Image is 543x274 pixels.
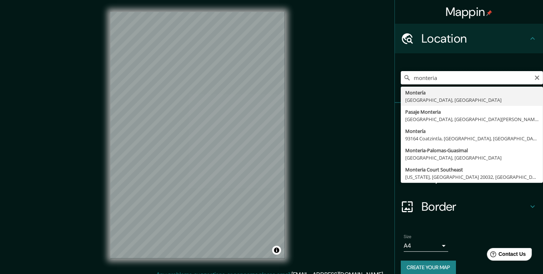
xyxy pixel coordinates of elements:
[110,12,285,258] canvas: Map
[404,234,412,240] label: Size
[395,103,543,133] div: Pins
[405,166,539,173] div: Monteria Court Southeast
[534,74,540,81] button: Clear
[405,96,539,104] div: [GEOGRAPHIC_DATA], [GEOGRAPHIC_DATA]
[422,31,528,46] h4: Location
[405,108,539,116] div: Pasaje Monteria
[395,162,543,192] div: Layout
[395,192,543,221] div: Border
[395,24,543,53] div: Location
[395,133,543,162] div: Style
[405,127,539,135] div: Montería
[422,199,528,214] h4: Border
[405,154,539,161] div: [GEOGRAPHIC_DATA], [GEOGRAPHIC_DATA]
[405,135,539,142] div: 93164 Coatzintla, [GEOGRAPHIC_DATA], [GEOGRAPHIC_DATA]
[401,71,543,84] input: Pick your city or area
[477,245,535,266] iframe: Help widget launcher
[404,240,448,252] div: A4
[405,116,539,123] div: [GEOGRAPHIC_DATA], [GEOGRAPHIC_DATA][PERSON_NAME] 7910000, [GEOGRAPHIC_DATA]
[272,246,281,255] button: Toggle attribution
[422,170,528,184] h4: Layout
[405,147,539,154] div: Monteria-Palomas-Guasimal
[486,10,492,16] img: pin-icon.png
[405,89,539,96] div: Montería
[405,173,539,181] div: [US_STATE], [GEOGRAPHIC_DATA] 20032, [GEOGRAPHIC_DATA]
[446,4,493,19] h4: Mappin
